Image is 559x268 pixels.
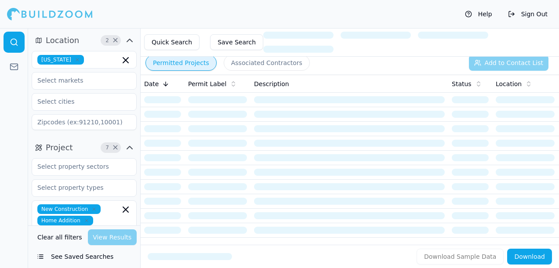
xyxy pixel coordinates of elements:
button: Quick Search [144,34,200,50]
span: Clear Project filters [112,145,119,150]
span: Location [46,34,79,47]
button: See Saved Searches [32,249,137,264]
span: Description [254,80,289,88]
button: Project7Clear Project filters [32,141,137,155]
input: Select markets [32,72,125,88]
button: Help [461,7,497,21]
button: Download [507,249,552,264]
button: Location2Clear Location filters [32,33,137,47]
span: 2 [103,36,112,45]
span: Home Addition [37,216,93,225]
span: Location [496,80,522,88]
button: Save Search [210,34,263,50]
span: Date [144,80,159,88]
input: Select property types [32,180,125,196]
button: Sign Out [504,7,552,21]
span: [US_STATE] [37,55,84,65]
span: Status [452,80,472,88]
button: Associated Contractors [224,55,310,71]
span: Clear Location filters [112,38,119,43]
span: New Construction [37,204,101,214]
input: Select cities [32,94,125,109]
span: 7 [103,143,112,152]
input: Zipcodes (ex:91210,10001) [32,114,137,130]
button: Permitted Projects [145,55,217,71]
input: Select property sectors [32,159,125,174]
button: Clear all filters [35,229,84,245]
span: Project [46,141,73,154]
span: Permit Label [188,80,226,88]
